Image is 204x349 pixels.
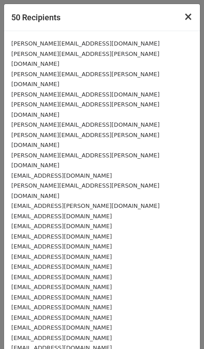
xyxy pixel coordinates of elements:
small: [EMAIL_ADDRESS][DOMAIN_NAME] [11,335,112,341]
small: [PERSON_NAME][EMAIL_ADDRESS][PERSON_NAME][DOMAIN_NAME] [11,71,159,88]
small: [PERSON_NAME][EMAIL_ADDRESS][PERSON_NAME][DOMAIN_NAME] [11,51,159,68]
h5: 50 Recipients [11,11,60,23]
small: [EMAIL_ADDRESS][DOMAIN_NAME] [11,253,112,260]
small: [PERSON_NAME][EMAIL_ADDRESS][PERSON_NAME][DOMAIN_NAME] [11,182,159,199]
span: × [184,10,193,23]
small: [PERSON_NAME][EMAIL_ADDRESS][DOMAIN_NAME] [11,40,160,47]
small: [EMAIL_ADDRESS][DOMAIN_NAME] [11,274,112,280]
small: [PERSON_NAME][EMAIL_ADDRESS][DOMAIN_NAME] [11,91,160,98]
small: [EMAIL_ADDRESS][DOMAIN_NAME] [11,294,112,301]
small: [PERSON_NAME][EMAIL_ADDRESS][PERSON_NAME][DOMAIN_NAME] [11,101,159,118]
small: [PERSON_NAME][EMAIL_ADDRESS][DOMAIN_NAME] [11,121,160,128]
small: [PERSON_NAME][EMAIL_ADDRESS][PERSON_NAME][DOMAIN_NAME] [11,152,159,169]
div: Widget de chat [159,306,204,349]
small: [EMAIL_ADDRESS][DOMAIN_NAME] [11,314,112,321]
small: [EMAIL_ADDRESS][DOMAIN_NAME] [11,233,112,240]
iframe: Chat Widget [159,306,204,349]
button: Close [176,4,200,29]
small: [EMAIL_ADDRESS][DOMAIN_NAME] [11,172,112,179]
small: [EMAIL_ADDRESS][DOMAIN_NAME] [11,213,112,220]
small: [EMAIL_ADDRESS][DOMAIN_NAME] [11,223,112,230]
small: [EMAIL_ADDRESS][DOMAIN_NAME] [11,324,112,331]
small: [EMAIL_ADDRESS][DOMAIN_NAME] [11,243,112,250]
small: [EMAIL_ADDRESS][DOMAIN_NAME] [11,284,112,290]
small: [EMAIL_ADDRESS][DOMAIN_NAME] [11,304,112,311]
small: [PERSON_NAME][EMAIL_ADDRESS][PERSON_NAME][DOMAIN_NAME] [11,132,159,149]
small: [EMAIL_ADDRESS][DOMAIN_NAME] [11,263,112,270]
small: [EMAIL_ADDRESS][PERSON_NAME][DOMAIN_NAME] [11,202,160,209]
